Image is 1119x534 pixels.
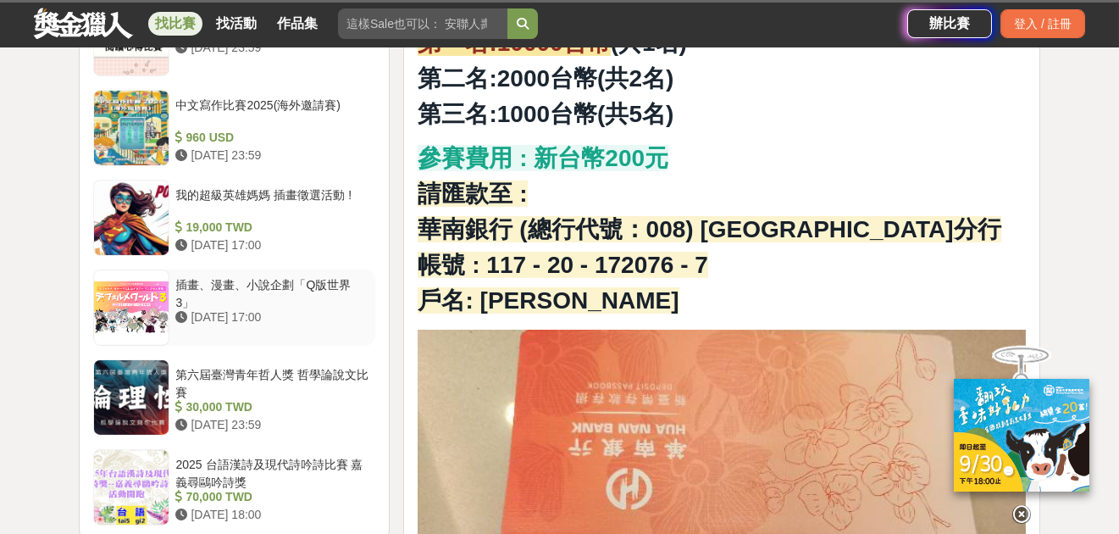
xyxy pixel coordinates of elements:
a: 我的超級英雄媽媽 插畫徵選活動 ! 19,000 TWD [DATE] 17:00 [93,180,376,256]
div: 登入 / 註冊 [1000,9,1085,38]
div: 70,000 TWD [176,488,369,506]
div: [DATE] 23:59 [176,147,369,164]
div: [DATE] 17:00 [176,236,369,254]
a: 插畫、漫畫、小說企劃「Q版世界3」 [DATE] 17:00 [93,270,376,346]
a: 第六屆臺灣青年哲人獎 哲學論說文比賽 30,000 TWD [DATE] 23:59 [93,359,376,436]
div: 第六屆臺灣青年哲人獎 哲學論說文比賽 [176,366,369,398]
a: 2025 台語漢詩及現代詩吟詩比賽 嘉義尋鷗吟詩獎 70,000 TWD [DATE] 18:00 [93,449,376,526]
strong: 第二名:2000台幣(共2名) [418,65,673,92]
strong: 第三名:1000台幣(共5名) [418,101,673,127]
strong: 戶名: [PERSON_NAME] [418,287,679,314]
a: 辦比賽 [907,9,992,38]
div: [DATE] 23:59 [176,39,369,57]
div: 960 USD [176,129,369,147]
div: [DATE] 23:59 [176,416,369,434]
div: 中文寫作比賽2025(海外邀請賽) [176,97,369,129]
img: ff197300-f8ee-455f-a0ae-06a3645bc375.jpg [954,368,1089,481]
div: 19,000 TWD [176,219,369,236]
input: 這樣Sale也可以： 安聯人壽創意銷售法募集 [338,8,507,39]
strong: 請匯款至 : [418,181,527,207]
div: 我的超級英雄媽媽 插畫徵選活動 ! [176,186,369,219]
strong: 帳號 : 117 - 20 - 172076 - 7 [418,252,707,278]
a: 找比賽 [148,12,202,36]
div: [DATE] 17:00 [176,309,369,326]
a: 找活動 [209,12,263,36]
div: [DATE] 18:00 [176,506,369,524]
div: 2025 台語漢詩及現代詩吟詩比賽 嘉義尋鷗吟詩獎 [176,456,369,488]
a: 中文寫作比賽2025(海外邀請賽) 960 USD [DATE] 23:59 [93,90,376,166]
strong: 參賽費用 : 新台幣200元 [418,145,668,171]
div: 插畫、漫畫、小說企劃「Q版世界3」 [176,276,369,309]
strong: 華南銀行 (總行代號：008) [GEOGRAPHIC_DATA]分行 [418,216,1000,242]
div: 30,000 TWD [176,398,369,416]
a: 作品集 [270,12,324,36]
